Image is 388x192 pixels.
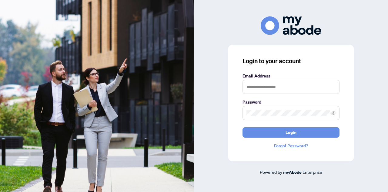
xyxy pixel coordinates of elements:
[242,57,339,65] h3: Login to your account
[261,16,321,35] img: ma-logo
[331,111,336,115] span: eye-invisible
[242,142,339,149] a: Forgot Password?
[242,73,339,79] label: Email Address
[303,169,322,175] span: Enterprise
[242,127,339,138] button: Login
[283,169,302,176] a: myAbode
[242,99,339,105] label: Password
[260,169,282,175] span: Powered by
[286,128,296,137] span: Login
